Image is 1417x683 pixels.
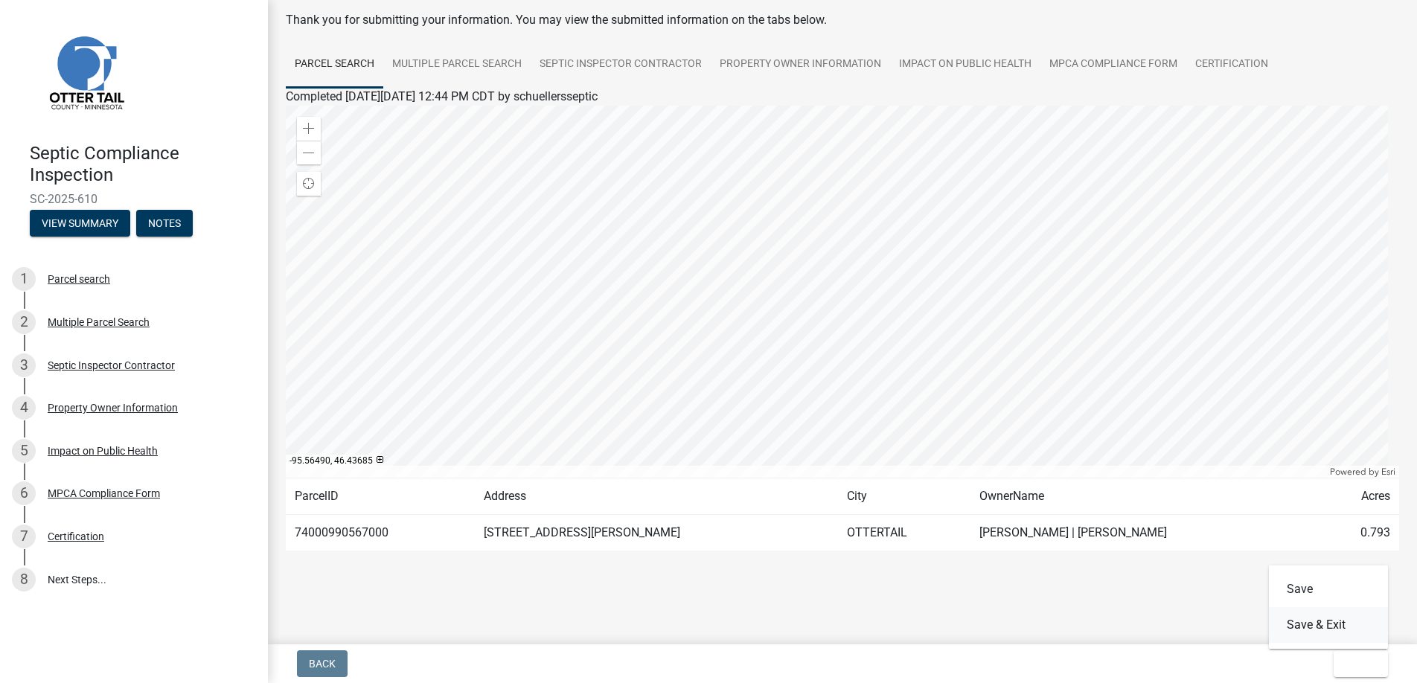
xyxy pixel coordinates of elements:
[48,446,158,456] div: Impact on Public Health
[297,650,348,677] button: Back
[12,396,36,420] div: 4
[12,267,36,291] div: 1
[286,41,383,89] a: Parcel search
[12,525,36,548] div: 7
[48,403,178,413] div: Property Owner Information
[286,478,475,515] td: ParcelID
[12,439,36,463] div: 5
[286,89,598,103] span: Completed [DATE][DATE] 12:44 PM CDT by schuellersseptic
[309,658,336,670] span: Back
[48,274,110,284] div: Parcel search
[30,218,130,230] wm-modal-confirm: Summary
[30,16,141,127] img: Otter Tail County, Minnesota
[531,41,711,89] a: Septic Inspector Contractor
[30,143,256,186] h4: Septic Compliance Inspection
[12,568,36,591] div: 8
[1269,607,1388,643] button: Save & Exit
[12,353,36,377] div: 3
[1269,571,1388,607] button: Save
[136,210,193,237] button: Notes
[475,515,838,551] td: [STREET_ADDRESS][PERSON_NAME]
[1346,658,1367,670] span: Exit
[286,11,1399,29] div: Thank you for submitting your information. You may view the submitted information on the tabs below.
[286,515,475,551] td: 74000990567000
[711,41,890,89] a: Property Owner Information
[12,481,36,505] div: 6
[890,41,1040,89] a: Impact on Public Health
[48,317,150,327] div: Multiple Parcel Search
[48,360,175,371] div: Septic Inspector Contractor
[1319,515,1399,551] td: 0.793
[1040,41,1186,89] a: MPCA Compliance Form
[48,488,160,498] div: MPCA Compliance Form
[48,531,104,542] div: Certification
[136,218,193,230] wm-modal-confirm: Notes
[297,117,321,141] div: Zoom in
[838,478,970,515] td: City
[475,478,838,515] td: Address
[1186,41,1277,89] a: Certification
[1326,466,1399,478] div: Powered by
[838,515,970,551] td: OTTERTAIL
[297,141,321,164] div: Zoom out
[12,310,36,334] div: 2
[30,210,130,237] button: View Summary
[1269,565,1388,649] div: Exit
[970,515,1319,551] td: [PERSON_NAME] | [PERSON_NAME]
[383,41,531,89] a: Multiple Parcel Search
[1319,478,1399,515] td: Acres
[970,478,1319,515] td: OwnerName
[30,192,238,206] span: SC-2025-610
[1334,650,1388,677] button: Exit
[297,172,321,196] div: Find my location
[1381,466,1395,477] a: Esri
